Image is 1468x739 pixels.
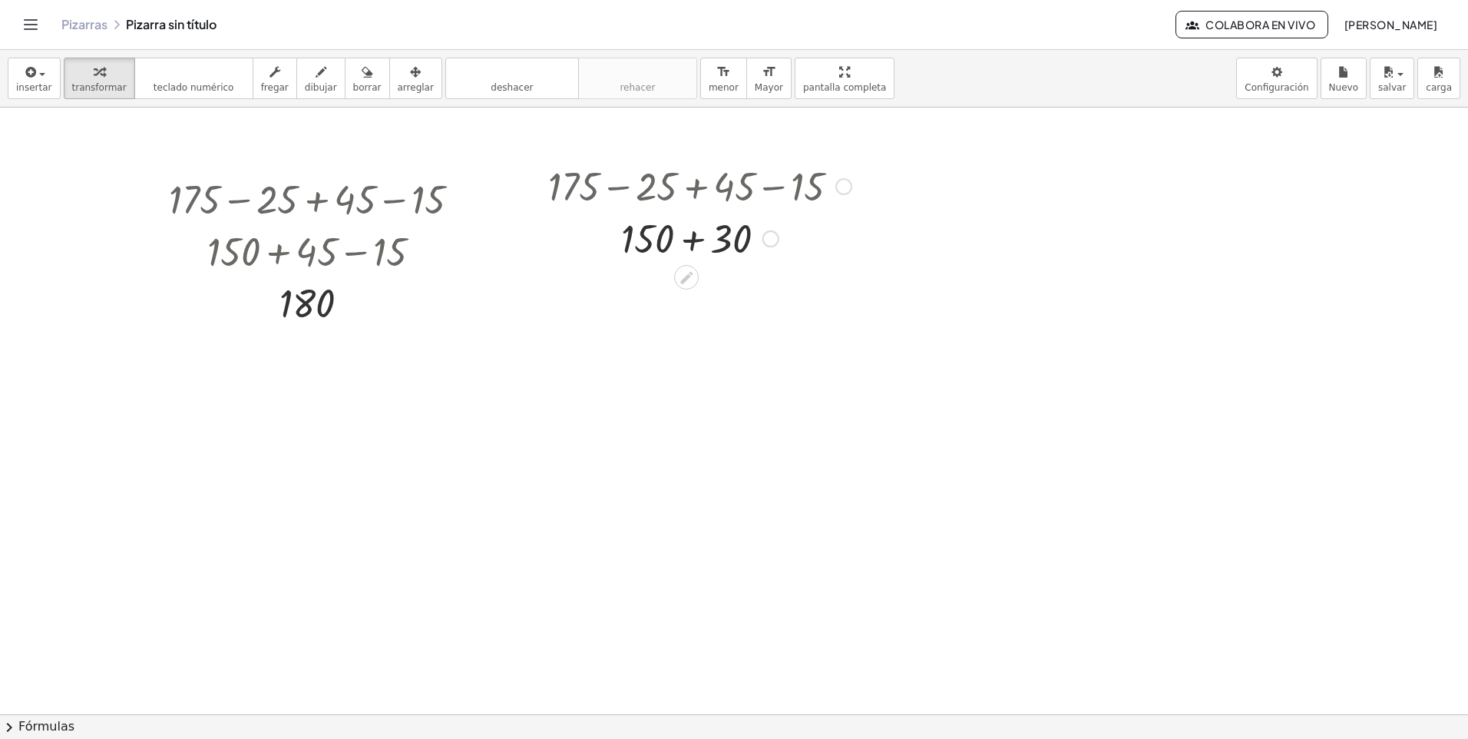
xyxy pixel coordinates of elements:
span: arreglar [398,82,434,93]
button: fregar [253,58,297,99]
button: dibujar [296,58,346,99]
span: rehacer [620,82,655,93]
font: Colabora en vivo [1205,18,1315,31]
span: pantalla completa [803,82,887,93]
button: Alternar navegación [18,12,43,37]
button: Colabora en vivo [1175,11,1328,38]
button: deshacerdeshacer [445,58,579,99]
button: arreglar [389,58,442,99]
button: pantalla completa [795,58,895,99]
font: [PERSON_NAME] [1344,18,1437,31]
span: Nuevo [1329,82,1358,93]
button: [PERSON_NAME] [1331,11,1450,38]
span: deshacer [491,82,533,93]
button: insertar [8,58,61,99]
button: tecladoteclado numérico [134,58,253,99]
span: fregar [261,82,289,93]
a: Pizarras [61,17,107,32]
font: Fórmulas [18,718,74,736]
div: Edit math [674,265,699,290]
span: carga [1426,82,1452,93]
button: Nuevo [1321,58,1367,99]
button: format_sizemenor [700,58,747,99]
button: carga [1417,58,1460,99]
i: format_size [762,63,776,81]
span: transformar [72,82,127,93]
span: teclado numérico [154,82,234,93]
button: transformar [64,58,135,99]
span: dibujar [305,82,337,93]
i: teclado [143,63,245,81]
button: borrar [345,58,390,99]
button: format_sizeMayor [746,58,792,99]
span: borrar [353,82,382,93]
button: salvar [1370,58,1414,99]
i: format_size [716,63,731,81]
span: insertar [16,82,52,93]
button: rehacerrehacer [578,58,697,99]
i: rehacer [587,63,689,81]
i: deshacer [454,63,570,81]
span: menor [709,82,739,93]
span: salvar [1378,82,1406,93]
span: Mayor [755,82,783,93]
span: Configuración [1245,82,1308,93]
button: Configuración [1236,58,1317,99]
